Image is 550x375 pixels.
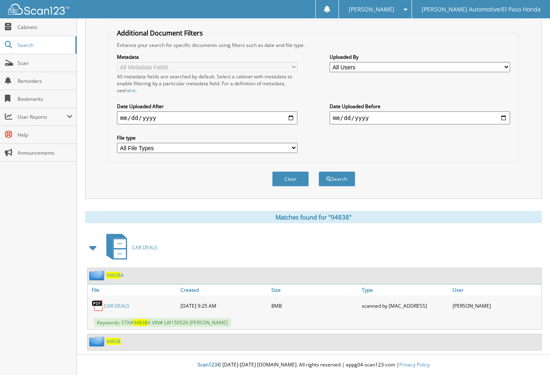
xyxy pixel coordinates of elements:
[330,111,510,124] input: end
[125,87,136,94] a: here
[18,60,73,67] span: Scan
[89,336,106,346] img: folder2.png
[94,318,231,327] span: Keywords: STK# A VIN# LW159526 [PERSON_NAME]
[18,42,71,49] span: Search
[117,111,297,124] input: start
[117,73,297,94] div: All metadata fields are searched by default. Select a cabinet with metadata to enable filtering b...
[451,297,541,314] div: [PERSON_NAME]
[349,7,394,12] span: [PERSON_NAME]
[117,134,297,141] label: File type
[360,297,451,314] div: scanned by [MAC_ADDRESS]
[101,231,158,264] a: CAR DEALS
[133,319,147,326] span: 94838
[117,103,297,110] label: Date Uploaded After
[77,355,550,375] div: © [DATE]-[DATE] [DOMAIN_NAME]. All rights reserved | appg04-scan123-com |
[18,131,73,138] span: Help
[113,29,207,38] legend: Additional Document Filters
[269,297,360,314] div: 8MB
[106,272,124,279] a: 94838A
[117,53,297,60] label: Metadata
[132,244,158,251] span: CAR DEALS
[198,361,217,368] span: Scan123
[92,300,104,312] img: PDF.png
[18,113,67,120] span: User Reports
[422,7,541,12] span: [PERSON_NAME] Automotive/El Paso Honda
[8,4,69,15] img: scan123-logo-white.svg
[509,336,550,375] iframe: Chat Widget
[88,284,178,295] a: File
[330,103,510,110] label: Date Uploaded Before
[178,284,269,295] a: Created
[18,149,73,156] span: Announcements
[85,211,542,223] div: Matches found for "94838"
[18,78,73,84] span: Reminders
[89,270,106,280] img: folder2.png
[269,284,360,295] a: Size
[399,361,430,368] a: Privacy Policy
[272,171,309,186] button: Clear
[360,284,451,295] a: Type
[18,95,73,102] span: Bookmarks
[18,24,73,31] span: Cabinets
[451,284,541,295] a: User
[178,297,269,314] div: [DATE] 9:25 AM
[330,53,510,60] label: Uploaded By
[113,42,514,49] div: Enhance your search for specific documents using filters such as date and file type.
[319,171,355,186] button: Search
[104,302,130,309] a: CAR DEALS
[106,338,121,345] a: 94838
[106,272,121,279] span: 94838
